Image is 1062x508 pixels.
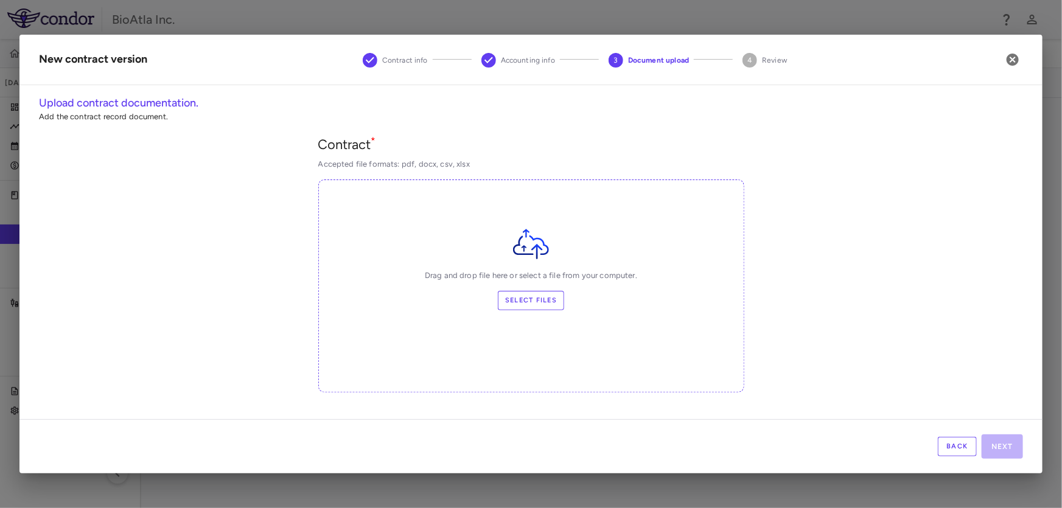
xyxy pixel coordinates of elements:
[513,229,548,259] img: File Icon
[472,38,565,82] button: Accounting info
[318,159,744,170] p: Accepted file formats: pdf, docx, csv, xlsx
[501,55,555,66] span: Accounting info
[382,55,428,66] span: Contract info
[628,55,689,66] span: Document upload
[39,51,147,68] div: New contract version
[599,38,699,82] button: Document upload
[353,38,438,82] button: Contract info
[319,270,744,281] p: Drag and drop file here or select a file from your computer.
[498,291,564,310] label: Select files
[39,95,1023,111] h6: Upload contract documentation.
[938,437,977,456] button: Back
[614,56,618,64] text: 3
[39,111,1023,122] p: Add the contract record document.
[318,134,744,155] h5: Contract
